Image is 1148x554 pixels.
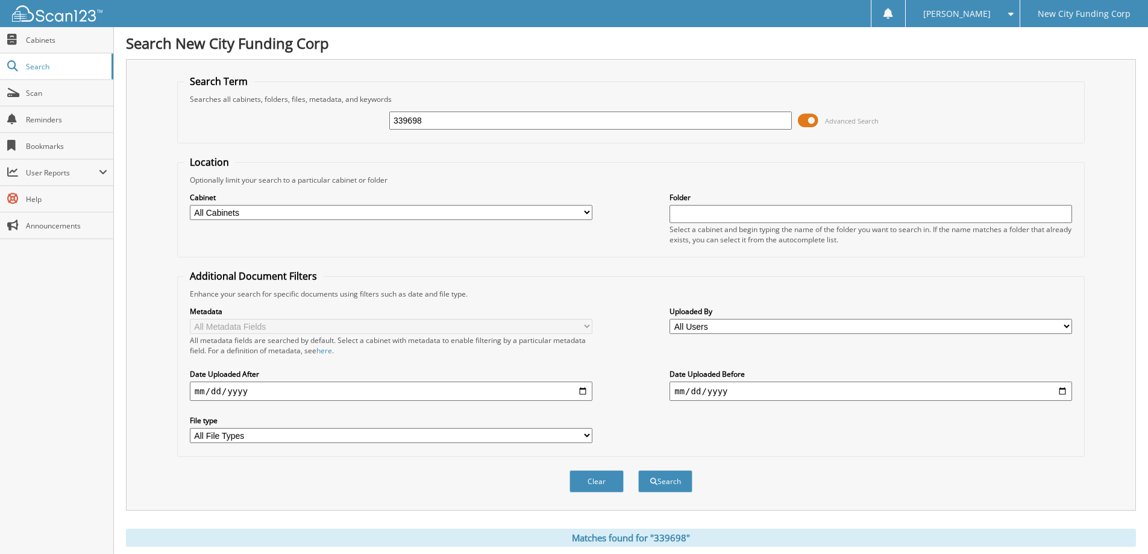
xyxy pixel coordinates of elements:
[190,369,592,379] label: Date Uploaded After
[184,269,323,283] legend: Additional Document Filters
[825,116,879,125] span: Advanced Search
[126,33,1136,53] h1: Search New City Funding Corp
[184,94,1078,104] div: Searches all cabinets, folders, files, metadata, and keywords
[569,470,624,493] button: Clear
[670,224,1072,245] div: Select a cabinet and begin typing the name of the folder you want to search in. If the name match...
[26,61,105,72] span: Search
[184,75,254,88] legend: Search Term
[26,194,107,204] span: Help
[184,289,1078,299] div: Enhance your search for specific documents using filters such as date and file type.
[26,88,107,98] span: Scan
[26,115,107,125] span: Reminders
[923,10,991,17] span: [PERSON_NAME]
[638,470,692,493] button: Search
[184,175,1078,185] div: Optionally limit your search to a particular cabinet or folder
[26,221,107,231] span: Announcements
[26,168,99,178] span: User Reports
[184,156,235,169] legend: Location
[190,415,592,426] label: File type
[316,345,332,356] a: here
[126,529,1136,547] div: Matches found for "339698"
[26,35,107,45] span: Cabinets
[190,335,592,356] div: All metadata fields are searched by default. Select a cabinet with metadata to enable filtering b...
[670,369,1072,379] label: Date Uploaded Before
[670,192,1072,203] label: Folder
[12,5,102,22] img: scan123-logo-white.svg
[670,382,1072,401] input: end
[670,306,1072,316] label: Uploaded By
[190,382,592,401] input: start
[190,306,592,316] label: Metadata
[190,192,592,203] label: Cabinet
[26,141,107,151] span: Bookmarks
[1038,10,1131,17] span: New City Funding Corp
